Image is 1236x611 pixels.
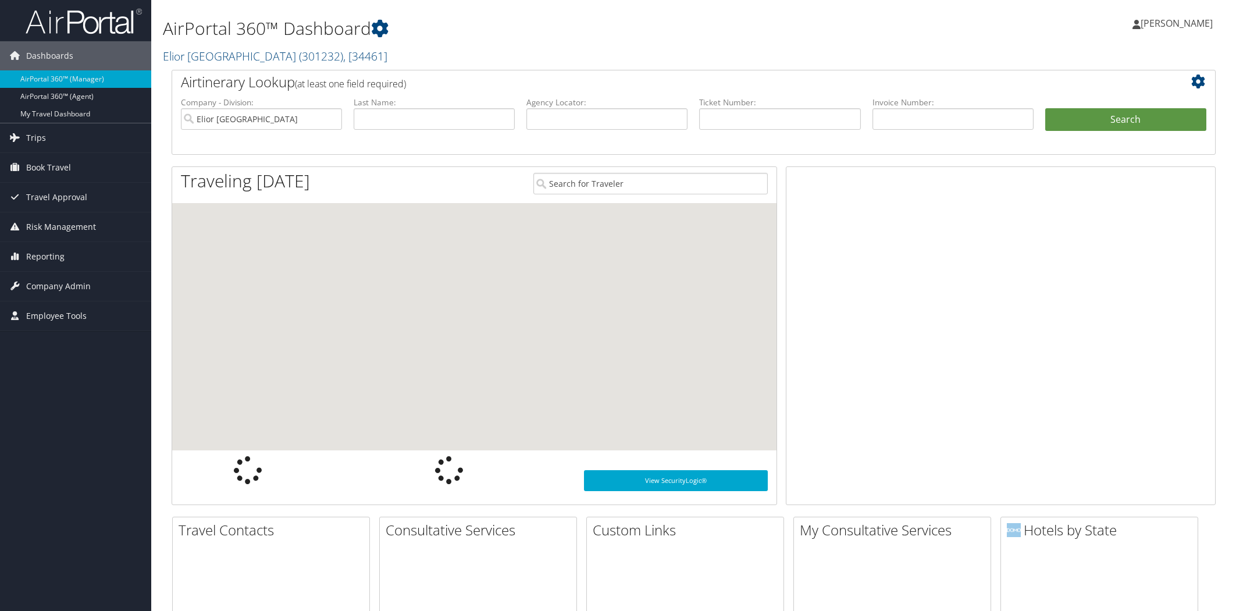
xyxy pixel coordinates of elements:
[1007,523,1021,537] img: domo-logo.png
[26,242,65,271] span: Reporting
[181,169,310,193] h1: Traveling [DATE]
[1045,108,1206,132] button: Search
[299,48,343,64] span: ( 301232 )
[26,41,73,70] span: Dashboards
[584,470,768,491] a: View SecurityLogic®
[354,97,515,108] label: Last Name:
[181,97,342,108] label: Company - Division:
[163,48,387,64] a: Elior [GEOGRAPHIC_DATA]
[26,153,71,182] span: Book Travel
[1132,6,1224,41] a: [PERSON_NAME]
[699,97,860,108] label: Ticket Number:
[295,77,406,90] span: (at least one field required)
[593,520,783,540] h2: Custom Links
[181,72,1120,92] h2: Airtinerary Lookup
[163,16,871,41] h1: AirPortal 360™ Dashboard
[26,301,87,331] span: Employee Tools
[26,123,46,152] span: Trips
[179,520,369,540] h2: Travel Contacts
[800,520,991,540] h2: My Consultative Services
[343,48,387,64] span: , [ 34461 ]
[386,520,576,540] h2: Consultative Services
[26,212,96,241] span: Risk Management
[526,97,688,108] label: Agency Locator:
[533,173,768,194] input: Search for Traveler
[26,183,87,212] span: Travel Approval
[1007,520,1198,540] h2: Hotels by State
[26,272,91,301] span: Company Admin
[26,8,142,35] img: airportal-logo.png
[872,97,1034,108] label: Invoice Number:
[1141,17,1213,30] span: [PERSON_NAME]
